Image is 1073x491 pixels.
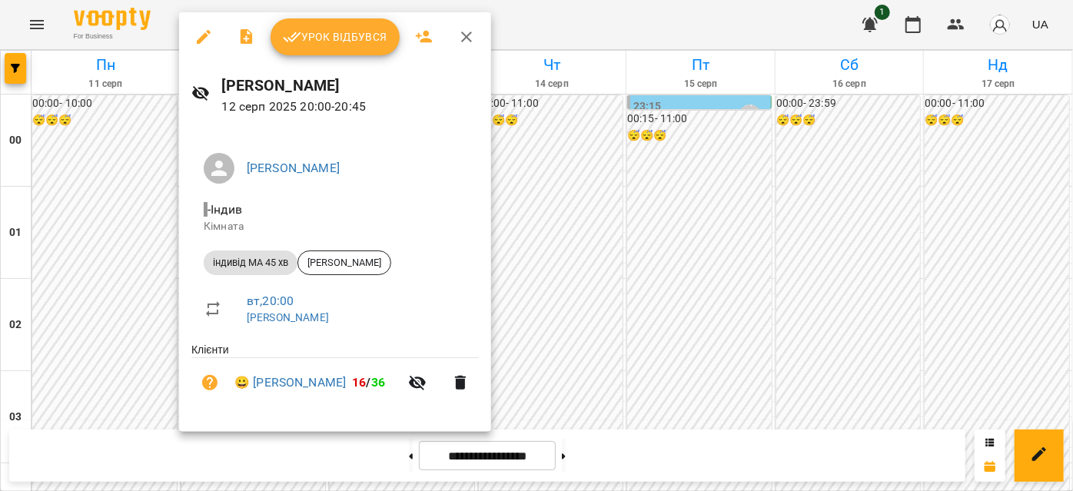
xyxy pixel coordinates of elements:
p: Кімната [204,219,467,234]
ul: Клієнти [191,342,479,413]
a: вт , 20:00 [247,294,294,308]
div: [PERSON_NAME] [297,250,391,275]
button: Урок відбувся [271,18,400,55]
span: 36 [371,375,385,390]
h6: [PERSON_NAME] [222,74,479,98]
a: 😀 [PERSON_NAME] [234,373,346,392]
p: 12 серп 2025 20:00 - 20:45 [222,98,479,116]
span: 16 [352,375,366,390]
button: Візит ще не сплачено. Додати оплату? [191,364,228,401]
span: індивід МА 45 хв [204,256,297,270]
span: [PERSON_NAME] [298,256,390,270]
span: - Індив [204,202,245,217]
span: Урок відбувся [283,28,387,46]
a: [PERSON_NAME] [247,311,329,323]
b: / [352,375,385,390]
a: [PERSON_NAME] [247,161,340,175]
